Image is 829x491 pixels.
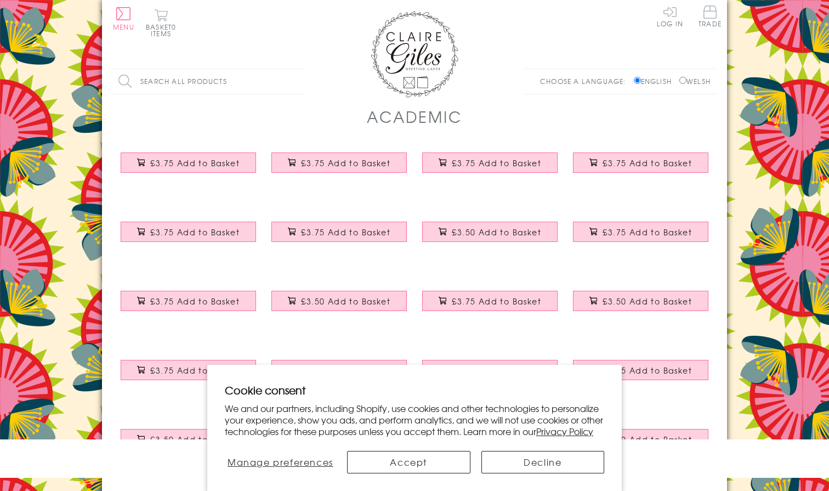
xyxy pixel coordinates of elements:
span: £3.75 Add to Basket [452,296,541,307]
input: Search [294,69,305,94]
a: Good Luck in your Finals Card, Dots, Embellished with pompoms £3.75 Add to Basket [113,352,264,399]
button: Manage preferences [225,451,336,473]
a: A Level Good Luck Card, Dotty Circle, Embellished with pompoms £3.75 Add to Basket [565,352,716,399]
button: £3.75 Add to Basket [422,360,558,380]
a: Congratulations Card, exam results, Embellished with a padded star £3.50 Add to Basket [414,213,565,261]
a: Good Luck Card, Pencil case, First Day of School, Embellished with pompoms £3.75 Add to Basket [113,283,264,330]
span: 0 items [151,22,176,38]
span: £3.75 Add to Basket [150,227,240,238]
span: Menu [113,22,134,32]
span: £3.50 Add to Basket [150,434,240,445]
span: £3.75 Add to Basket [150,296,240,307]
a: Good Luck Exams Card, Rainbow, Embellished with a colourful tassel £3.75 Add to Basket [414,283,565,330]
button: £3.50 Add to Basket [121,429,257,449]
span: £3.50 Add to Basket [452,227,541,238]
button: £3.75 Add to Basket [573,360,709,380]
label: English [634,76,677,86]
button: £3.75 Add to Basket [271,222,407,242]
span: £3.75 Add to Basket [301,227,390,238]
span: £3.75 Add to Basket [603,365,692,376]
button: £3.75 Add to Basket [121,291,257,311]
button: £3.75 Add to Basket [121,222,257,242]
a: Good Luck in Nationals Card, Dots, Embellished with pompoms £3.75 Add to Basket [264,352,414,399]
button: Accept [347,451,470,473]
button: £3.75 Add to Basket [121,153,257,173]
span: Manage preferences [228,455,333,469]
a: Privacy Policy [536,425,593,438]
a: Trade [699,5,722,29]
a: Log In [657,5,683,27]
button: Decline [481,451,605,473]
a: Thank You Teaching Assistant Card, Rosette, Embellished with a colourful tassel £3.75 Add to Basket [113,213,264,261]
a: Congratulations Graduation Card, Embellished with a padded star £3.50 Add to Basket [113,421,264,468]
a: Good Luck Card, Crayons, Good Luck on your First Day at School £3.50 Add to Basket [565,421,716,468]
button: £3.75 Add to Basket [422,291,558,311]
img: Claire Giles Greetings Cards [371,11,458,98]
a: Exam Good Luck Card, Pink Stars, Embellished with a padded star £3.50 Add to Basket [565,283,716,330]
span: £3.75 Add to Basket [452,157,541,168]
a: Thank You Teacher Card, Trophy, Embellished with a colourful tassel £3.75 Add to Basket [113,144,264,191]
span: £3.75 Add to Basket [603,227,692,238]
h1: Academic [367,105,462,128]
span: £3.50 Add to Basket [603,296,692,307]
button: £3.75 Add to Basket [573,222,709,242]
button: £3.75 Add to Basket [271,153,407,173]
span: Trade [699,5,722,27]
span: £3.50 Add to Basket [603,434,692,445]
p: We and our partners, including Shopify, use cookies and other technologies to personalize your ex... [225,403,604,437]
h2: Cookie consent [225,382,604,398]
button: £3.50 Add to Basket [573,429,709,449]
span: £3.75 Add to Basket [150,157,240,168]
button: Basket0 items [146,9,176,37]
a: Thank You Teacher Card, Medal & Books, Embellished with a colourful tassel £3.75 Add to Basket [264,144,414,191]
span: £3.75 Add to Basket [603,157,692,168]
button: £3.50 Add to Basket [271,291,407,311]
p: Choose a language: [540,76,632,86]
input: Search all products [113,69,305,94]
input: English [634,77,641,84]
button: £3.50 Add to Basket [573,291,709,311]
button: £3.50 Add to Basket [422,222,558,242]
a: Congratulations and Good Luck Card, Off to Uni, Embellished with pompoms £3.75 Add to Basket [264,213,414,261]
input: Welsh [679,77,686,84]
span: £3.75 Add to Basket [301,157,390,168]
button: Menu [113,7,134,30]
a: Thank you Teaching Assistand Card, School, Embellished with pompoms £3.75 Add to Basket [565,144,716,191]
button: £3.75 Add to Basket [422,153,558,173]
button: £3.75 Add to Basket [121,360,257,380]
button: £3.75 Add to Basket [271,360,407,380]
a: Thank you Teacher Card, School, Embellished with pompoms £3.75 Add to Basket [414,144,565,191]
a: Exam Good Luck Card, Stars, Embellished with pompoms £3.75 Add to Basket [414,352,565,399]
label: Welsh [679,76,711,86]
span: £3.75 Add to Basket [150,365,240,376]
span: £3.50 Add to Basket [301,296,390,307]
a: Congratulations National Exam Results Card, Star, Embellished with pompoms £3.75 Add to Basket [565,213,716,261]
button: £3.75 Add to Basket [573,153,709,173]
a: Good Luck on your 1st day of School Card, Pencils, Congratulations £3.50 Add to Basket [264,283,414,330]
